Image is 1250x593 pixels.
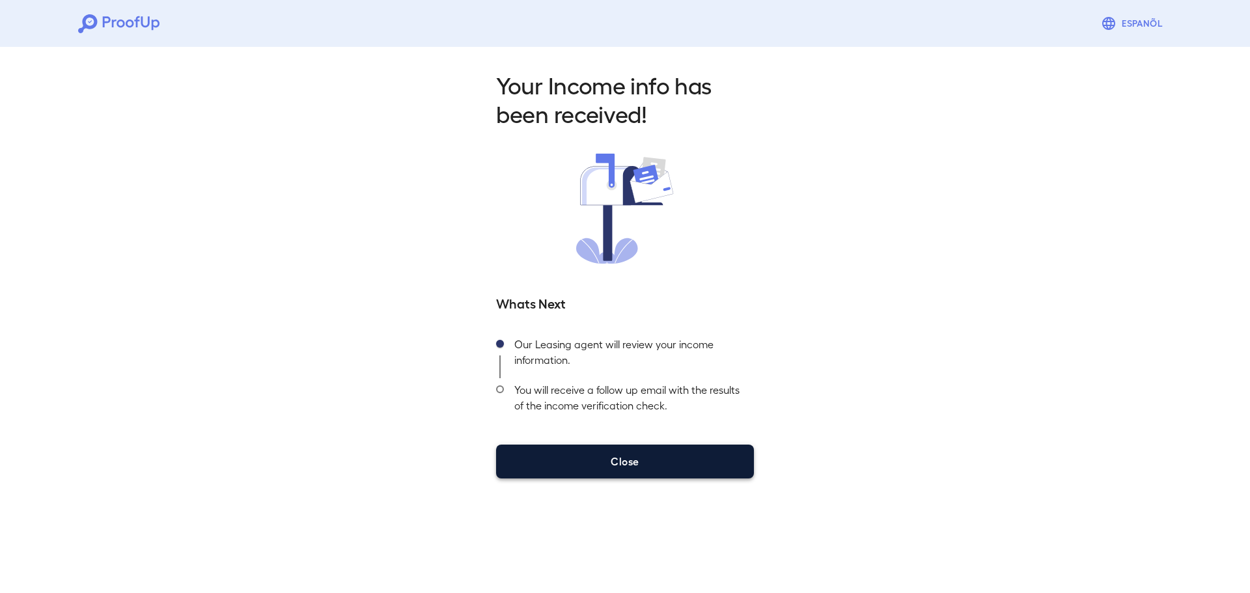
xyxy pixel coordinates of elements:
div: You will receive a follow up email with the results of the income verification check. [504,378,754,424]
h5: Whats Next [496,294,754,312]
img: received.svg [576,154,674,264]
button: Espanõl [1096,10,1172,36]
button: Close [496,445,754,478]
div: Our Leasing agent will review your income information. [504,333,754,378]
h2: Your Income info has been received! [496,70,754,128]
